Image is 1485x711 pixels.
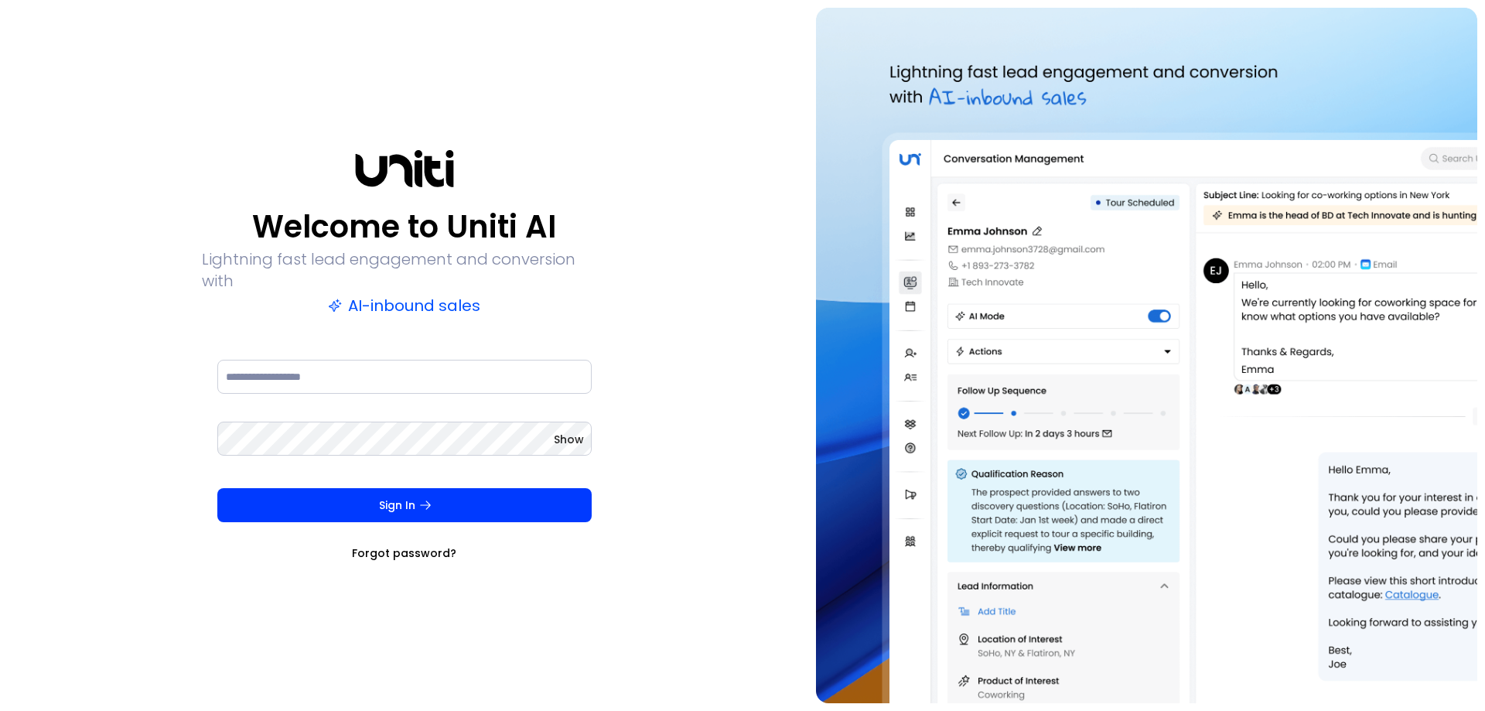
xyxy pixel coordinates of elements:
a: Forgot password? [352,545,456,561]
img: auth-hero.png [816,8,1477,703]
button: Show [554,432,584,447]
p: Lightning fast lead engagement and conversion with [202,248,607,292]
button: Sign In [217,488,592,522]
p: Welcome to Uniti AI [252,208,556,245]
p: AI-inbound sales [328,295,480,316]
